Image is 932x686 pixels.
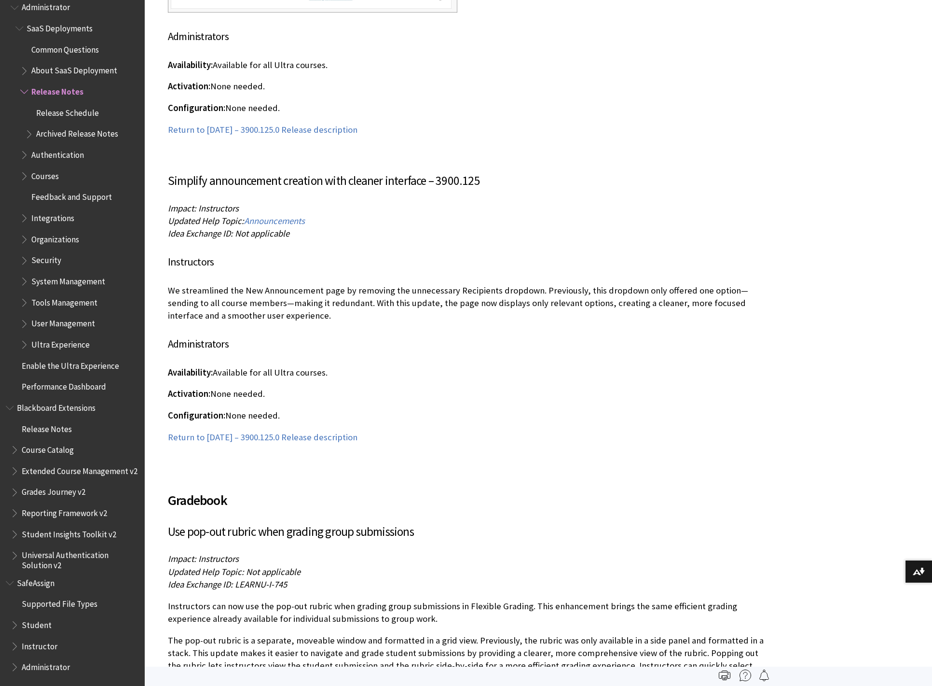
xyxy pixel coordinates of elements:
p: Available for all Ultra courses. [168,59,766,71]
span: Instructor [22,638,57,651]
a: Return to [DATE] – 3900.125.0 Release description [168,124,357,136]
h4: Administrators [168,28,766,44]
img: More help [740,670,751,681]
span: Updated Help Topic: Not applicable [168,566,301,577]
span: Security [31,252,61,266]
span: Release Notes [31,84,83,97]
h4: Administrators [168,336,766,352]
a: Announcements [244,215,305,227]
span: Impact: Instructors [168,553,239,564]
span: SafeAssign [17,575,55,588]
span: Idea Exchange ID: Not applicable [168,228,289,239]
span: Activation: [168,81,210,92]
h2: Gradebook [168,478,766,510]
span: User Management [31,316,95,329]
h4: Instructors [168,254,766,270]
p: Instructors can now use the pop-out rubric when grading group submissions in Flexible Grading. Th... [168,600,766,625]
span: SaaS Deployments [27,20,93,33]
img: Print [719,670,730,681]
span: Release Notes [22,421,72,434]
span: Idea Exchange ID: LEARNU-I-745 [168,579,287,590]
span: System Management [31,273,105,286]
span: Courses [31,168,59,181]
span: Authentication [31,147,84,160]
span: Blackboard Extensions [17,400,96,413]
p: None needed. [168,102,766,114]
span: Activation: [168,388,210,399]
nav: Book outline for Blackboard SafeAssign [6,575,139,675]
span: Common Questions [31,42,99,55]
span: Feedback and Support [31,189,112,202]
span: Archived Release Notes [36,126,118,139]
p: The pop-out rubric is a separate, moveable window and formatted in a grid view. Previously, the r... [168,634,766,685]
span: Announcements [244,215,305,226]
h3: Simplify announcement creation with cleaner interface – 3900.125 [168,172,766,190]
span: Tools Management [31,294,97,308]
span: Integrations [31,210,74,223]
p: We streamlined the New Announcement page by removing the unnecessary Recipients dropdown. Previou... [168,284,766,322]
span: Supported File Types [22,596,97,609]
span: Student Insights Toolkit v2 [22,526,116,539]
p: None needed. [168,80,766,93]
p: None needed. [168,409,766,422]
p: Available for all Ultra courses. [168,366,766,379]
span: Configuration: [168,102,225,113]
span: Extended Course Management v2 [22,463,137,476]
span: Course Catalog [22,442,74,455]
img: Follow this page [758,670,770,681]
span: Release Schedule [36,105,99,118]
span: Updated Help Topic: [168,215,244,226]
span: Ultra Experience [31,336,90,350]
span: About SaaS Deployment [31,63,117,76]
span: Student [22,617,52,630]
nav: Book outline for Blackboard Extensions [6,400,139,570]
h3: Use pop-out rubric when grading group submissions [168,523,766,541]
span: Reporting Framework v2 [22,505,107,518]
span: Performance Dashboard [22,378,106,392]
span: Configuration: [168,410,225,421]
span: Enable the Ultra Experience [22,358,119,371]
p: None needed. [168,388,766,400]
span: Availability: [168,367,213,378]
span: Availability: [168,59,213,70]
span: Organizations [31,231,79,244]
span: Universal Authentication Solution v2 [22,547,138,570]
span: Administrator [22,659,70,672]
span: Impact: Instructors [168,203,239,214]
a: Return to [DATE] – 3900.125.0 Release description [168,432,357,443]
span: Grades Journey v2 [22,484,85,497]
